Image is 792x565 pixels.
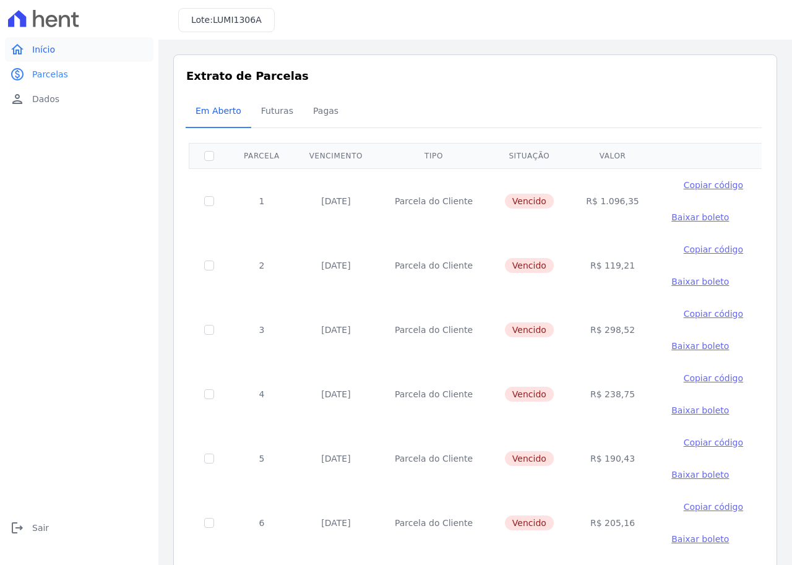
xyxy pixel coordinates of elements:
[32,522,49,534] span: Sair
[505,387,554,402] span: Vencido
[671,308,755,320] button: Copiar código
[303,96,348,128] a: Pagas
[569,362,656,426] td: R$ 238,75
[505,258,554,273] span: Vencido
[569,233,656,298] td: R$ 119,21
[295,362,377,426] td: [DATE]
[186,96,251,128] a: Em Aberto
[671,340,729,352] a: Baixar boleto
[671,212,729,222] span: Baixar boleto
[671,533,729,545] a: Baixar boleto
[377,168,490,233] td: Parcela do Cliente
[671,468,729,481] a: Baixar boleto
[671,275,729,288] a: Baixar boleto
[229,362,295,426] td: 4
[377,143,490,168] th: Tipo
[505,515,554,530] span: Vencido
[191,14,262,27] h3: Lote:
[684,309,743,319] span: Copiar código
[10,67,25,82] i: paid
[671,436,755,449] button: Copiar código
[254,98,301,123] span: Futuras
[671,404,729,416] a: Baixar boleto
[671,211,729,223] a: Baixar boleto
[505,451,554,466] span: Vencido
[10,520,25,535] i: logout
[32,68,68,80] span: Parcelas
[569,298,656,362] td: R$ 298,52
[32,93,59,105] span: Dados
[684,502,743,512] span: Copiar código
[5,62,153,87] a: paidParcelas
[671,243,755,256] button: Copiar código
[377,298,490,362] td: Parcela do Cliente
[377,233,490,298] td: Parcela do Cliente
[671,501,755,513] button: Copiar código
[671,405,729,415] span: Baixar boleto
[671,277,729,287] span: Baixar boleto
[684,244,743,254] span: Copiar código
[5,515,153,540] a: logoutSair
[229,168,295,233] td: 1
[671,534,729,544] span: Baixar boleto
[671,179,755,191] button: Copiar código
[569,143,656,168] th: Valor
[295,426,377,491] td: [DATE]
[671,372,755,384] button: Copiar código
[505,194,554,209] span: Vencido
[295,168,377,233] td: [DATE]
[229,233,295,298] td: 2
[5,37,153,62] a: homeInício
[377,362,490,426] td: Parcela do Cliente
[295,233,377,298] td: [DATE]
[5,87,153,111] a: personDados
[295,491,377,555] td: [DATE]
[32,43,55,56] span: Início
[490,143,569,168] th: Situação
[377,426,490,491] td: Parcela do Cliente
[213,15,262,25] span: LUMI1306A
[229,298,295,362] td: 3
[505,322,554,337] span: Vencido
[671,341,729,351] span: Baixar boleto
[186,67,764,84] h3: Extrato de Parcelas
[671,470,729,480] span: Baixar boleto
[10,42,25,57] i: home
[295,298,377,362] td: [DATE]
[684,438,743,447] span: Copiar código
[229,143,295,168] th: Parcela
[684,180,743,190] span: Copiar código
[188,98,249,123] span: Em Aberto
[229,426,295,491] td: 5
[10,92,25,106] i: person
[229,491,295,555] td: 6
[569,168,656,233] td: R$ 1.096,35
[569,426,656,491] td: R$ 190,43
[377,491,490,555] td: Parcela do Cliente
[684,373,743,383] span: Copiar código
[306,98,346,123] span: Pagas
[251,96,303,128] a: Futuras
[569,491,656,555] td: R$ 205,16
[295,143,377,168] th: Vencimento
